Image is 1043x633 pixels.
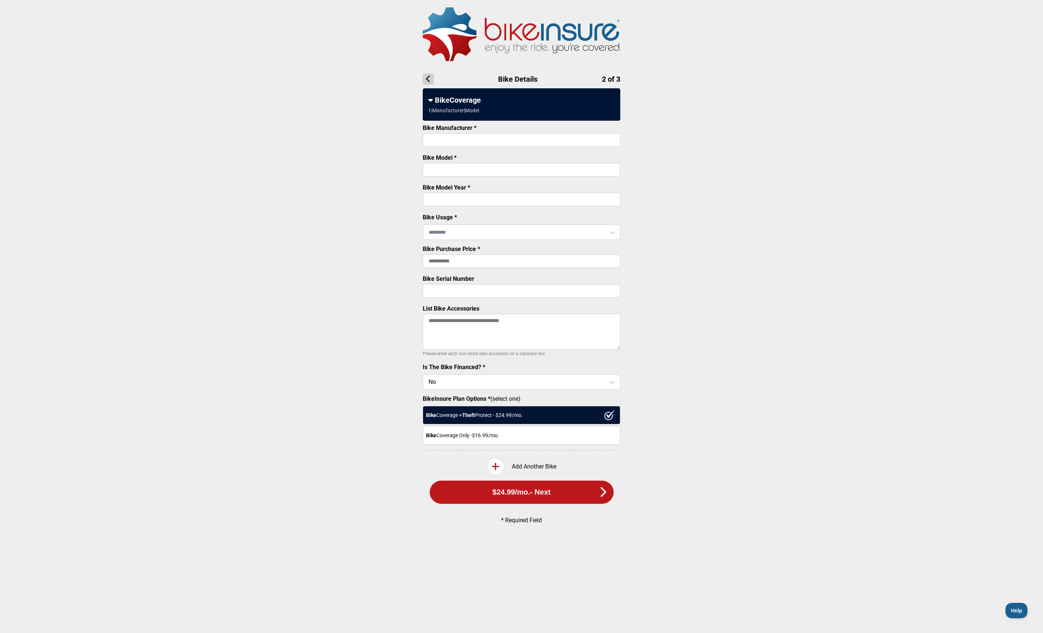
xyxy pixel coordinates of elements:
[423,154,457,161] label: Bike Model *
[423,426,620,445] div: Coverage Only - $16.99 /mo.
[462,412,475,418] strong: Theft
[423,74,620,85] h1: Bike Details
[423,275,474,282] label: Bike Serial Number
[435,517,608,524] p: * Required Field
[428,96,615,105] div: BikeCoverage
[423,184,470,191] label: Bike Model Year *
[602,75,620,84] span: 2 of 3
[423,395,490,402] strong: BikeInsure Plan Options *
[423,245,480,252] label: Bike Purchase Price *
[423,349,620,358] p: Please enter each non-stock bike accessory on a separate line
[430,481,614,504] button: $24.99/mo.- Next
[604,410,615,420] img: ux1sgP1Haf775SAghJI38DyDlYP+32lKFAAAAAElFTkSuQmCC
[426,432,436,438] strong: Bike
[1005,603,1028,618] iframe: Toggle Customer Support
[423,124,476,131] label: Bike Manufacturer *
[423,395,620,402] label: (select one)
[423,406,620,424] div: Coverage + Protect - $ 24.99 /mo.
[423,214,457,221] label: Bike Usage *
[423,305,479,312] label: List Bike Accessories
[423,364,485,371] label: Is The Bike Financed? *
[515,488,530,496] span: /mo.
[428,107,479,113] div: 1 | Manufacturer | Model
[426,412,436,418] strong: Bike
[423,458,620,475] div: Add Another Bike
